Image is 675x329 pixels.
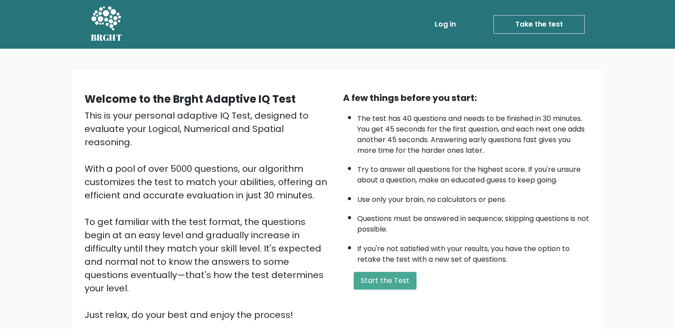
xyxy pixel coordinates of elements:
[357,190,591,205] li: Use only your brain, no calculators or pens.
[357,209,591,235] li: Questions must be answered in sequence; skipping questions is not possible.
[494,15,585,34] a: Take the test
[357,239,591,265] li: If you're not satisfied with your results, you have the option to retake the test with a new set ...
[354,272,417,290] button: Start the Test
[357,109,591,156] li: The test has 40 questions and needs to be finished in 30 minutes. You get 45 seconds for the firs...
[91,32,123,43] h5: BRGHT
[343,91,591,105] div: A few things before you start:
[357,160,591,186] li: Try to answer all questions for the highest score. If you're unsure about a question, make an edu...
[431,15,459,33] a: Log in
[85,109,332,321] div: This is your personal adaptive IQ Test, designed to evaluate your Logical, Numerical and Spatial ...
[85,92,296,106] b: Welcome to the Brght Adaptive IQ Test
[91,4,123,45] a: BRGHT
